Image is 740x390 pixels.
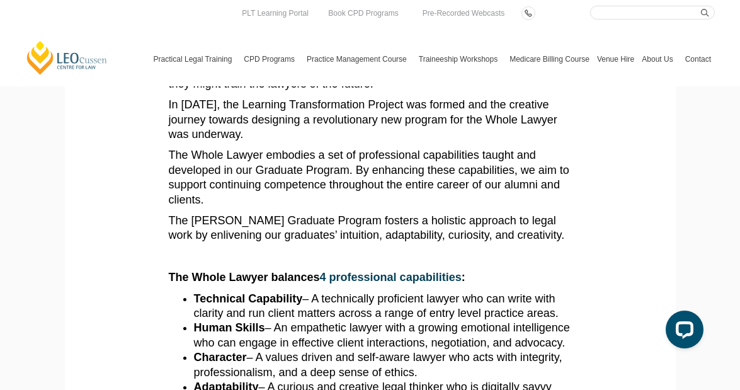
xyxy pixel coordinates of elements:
[194,351,247,364] strong: Character
[320,271,462,284] a: 4 professional capabilities
[681,32,715,86] a: Contact
[194,292,303,305] strong: Technical Capability
[169,214,572,243] p: The [PERSON_NAME] Graduate Program fosters a holistic approach to legal work by enlivening our gr...
[194,350,572,380] li: – A values driven and self-aware lawyer who acts with integrity, professionalism, and a deep sens...
[593,32,638,86] a: Venue Hire
[194,321,572,350] li: – An empathetic lawyer with a growing emotional intelligence who can engage in effective client i...
[303,32,415,86] a: Practice Management Course
[638,32,681,86] a: About Us
[169,148,572,207] p: The Whole Lawyer embodies a set of professional capabilities taught and developed in our Graduate...
[240,32,303,86] a: CPD Programs
[656,306,709,358] iframe: LiveChat chat widget
[419,6,508,20] a: Pre-Recorded Webcasts
[25,40,109,76] a: [PERSON_NAME] Centre for Law
[169,98,572,142] p: In [DATE], the Learning Transformation Project was formed and the creative journey towards design...
[150,32,241,86] a: Practical Legal Training
[415,32,506,86] a: Traineeship Workshops
[169,271,465,284] strong: The Whole Lawyer balances :
[506,32,593,86] a: Medicare Billing Course
[194,292,572,321] li: – A technically proficient lawyer who can write with clarity and run client matters across a rang...
[239,6,312,20] a: PLT Learning Portal
[194,321,265,334] strong: Human Skills
[325,6,401,20] a: Book CPD Programs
